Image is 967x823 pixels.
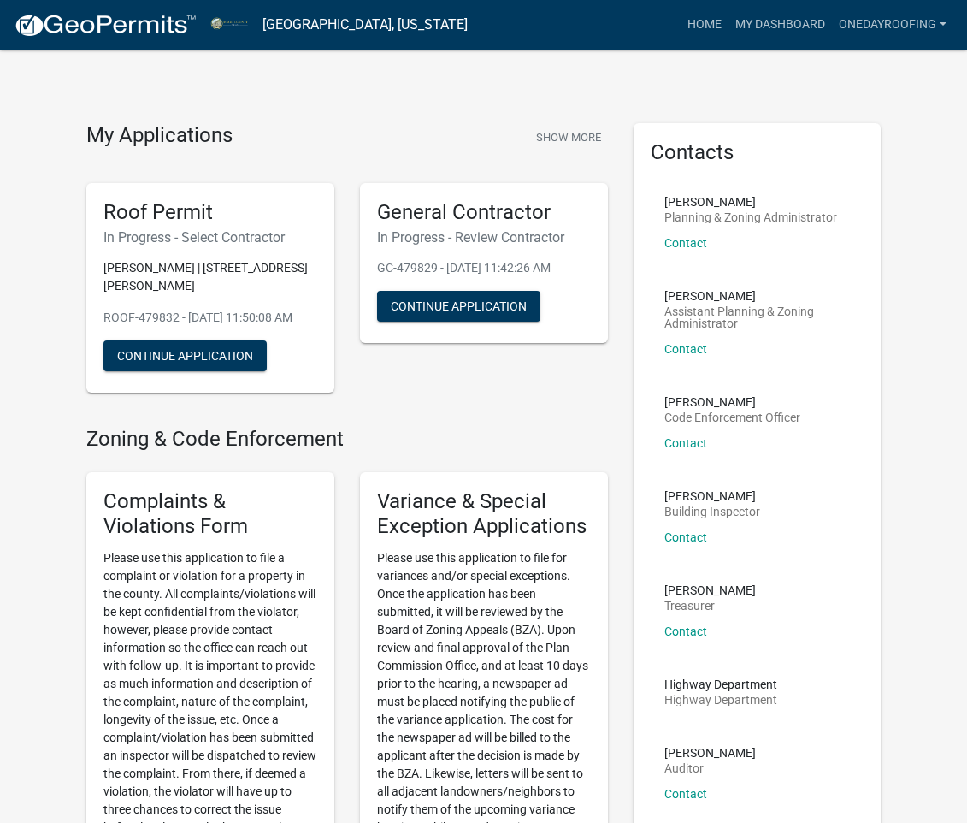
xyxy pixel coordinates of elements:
[103,259,317,295] p: [PERSON_NAME] | [STREET_ADDRESS][PERSON_NAME]
[103,309,317,327] p: ROOF-479832 - [DATE] 11:50:08 AM
[664,490,760,502] p: [PERSON_NAME]
[664,600,756,612] p: Treasurer
[86,427,608,452] h4: Zoning & Code Enforcement
[664,747,756,759] p: [PERSON_NAME]
[529,123,608,151] button: Show More
[664,678,777,690] p: Highway Department
[377,259,591,277] p: GC-479829 - [DATE] 11:42:26 AM
[664,236,707,250] a: Contact
[832,9,953,41] a: Onedayroofing
[377,291,540,322] button: Continue Application
[664,196,837,208] p: [PERSON_NAME]
[377,229,591,246] h6: In Progress - Review Contractor
[664,411,800,423] p: Code Enforcement Officer
[377,489,591,539] h5: Variance & Special Exception Applications
[103,340,267,371] button: Continue Application
[103,229,317,246] h6: In Progress - Select Contractor
[664,584,756,596] p: [PERSON_NAME]
[86,123,233,149] h4: My Applications
[664,762,756,774] p: Auditor
[377,200,591,225] h5: General Contractor
[103,489,317,539] h5: Complaints & Violations Form
[664,694,777,706] p: Highway Department
[664,396,800,408] p: [PERSON_NAME]
[664,342,707,356] a: Contact
[210,13,249,36] img: Miami County, Indiana
[664,506,760,518] p: Building Inspector
[103,200,317,225] h5: Roof Permit
[664,530,707,544] a: Contact
[728,9,832,41] a: My Dashboard
[651,140,864,165] h5: Contacts
[664,787,707,801] a: Contact
[664,625,707,638] a: Contact
[262,10,468,39] a: [GEOGRAPHIC_DATA], [US_STATE]
[664,305,851,329] p: Assistant Planning & Zoning Administrator
[664,290,851,302] p: [PERSON_NAME]
[664,211,837,223] p: Planning & Zoning Administrator
[664,436,707,450] a: Contact
[681,9,728,41] a: Home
